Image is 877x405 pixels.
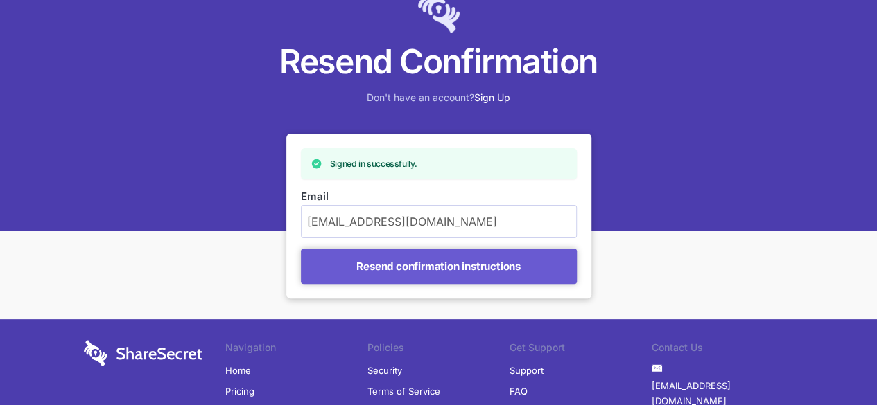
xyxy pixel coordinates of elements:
[367,360,402,381] a: Security
[367,340,510,359] li: Policies
[510,360,544,381] a: Support
[330,158,417,170] h3: Signed in successfully.
[301,249,577,284] input: Resend confirmation instructions
[225,381,254,402] a: Pricing
[225,340,367,359] li: Navigation
[652,340,794,359] li: Contact Us
[84,340,202,366] img: logo-wordmark-white-trans-d4663122ce5f474addd5e946df7df03e33cb6a1c49d2221995e7729f52c070b2.svg
[225,360,251,381] a: Home
[301,189,577,204] label: Email
[510,340,652,359] li: Get Support
[367,381,440,402] a: Terms of Service
[510,381,528,402] a: FAQ
[474,91,510,103] a: Sign Up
